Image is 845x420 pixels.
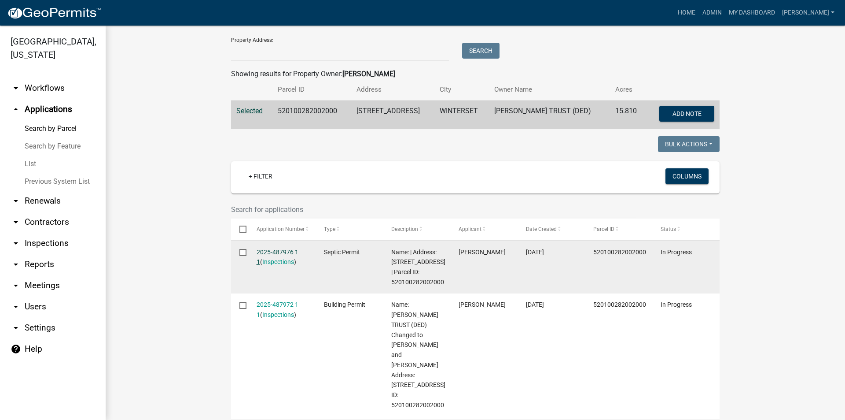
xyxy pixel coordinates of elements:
a: Inspections [262,258,294,265]
input: Search for applications [231,201,636,219]
a: 2025-487976 1 1 [257,249,298,266]
span: Parcel ID [593,226,614,232]
span: Date Created [526,226,557,232]
i: arrow_drop_down [11,323,21,333]
span: Add Note [672,110,701,117]
td: 15.810 [610,100,646,130]
span: Name: | Address: 2271 RUSTIC AVE | Parcel ID: 520100282002000 [391,249,445,286]
span: In Progress [661,249,692,256]
datatable-header-cell: Application Number [248,219,315,240]
span: 10/04/2025 [526,301,544,308]
span: Application Number [257,226,305,232]
i: arrow_drop_down [11,196,21,206]
div: ( ) [257,247,307,268]
button: Columns [665,168,709,184]
span: 520100282002000 [593,249,646,256]
a: Home [674,4,699,21]
i: arrow_drop_down [11,280,21,291]
span: Building Permit [324,301,365,308]
i: arrow_drop_down [11,259,21,270]
datatable-header-cell: Parcel ID [585,219,652,240]
span: Type [324,226,335,232]
i: arrow_drop_down [11,301,21,312]
div: Showing results for Property Owner: [231,69,720,79]
button: Search [462,43,500,59]
a: Selected [236,107,263,115]
i: arrow_drop_down [11,238,21,249]
th: Address [351,79,434,100]
span: Applicant [459,226,481,232]
th: Acres [610,79,646,100]
span: Dusty Jordan [459,249,506,256]
span: Status [661,226,676,232]
datatable-header-cell: Type [315,219,382,240]
i: arrow_drop_up [11,104,21,115]
a: Admin [699,4,725,21]
th: Owner Name [489,79,610,100]
span: Septic Permit [324,249,360,256]
td: WINTERSET [434,100,489,130]
span: 520100282002000 [593,301,646,308]
th: City [434,79,489,100]
datatable-header-cell: Status [652,219,720,240]
td: 520100282002000 [272,100,351,130]
button: Bulk Actions [658,136,720,152]
td: [PERSON_NAME] TRUST (DED) [489,100,610,130]
i: arrow_drop_down [11,217,21,227]
strong: [PERSON_NAME] [342,70,395,78]
a: 2025-487972 1 1 [257,301,298,318]
a: My Dashboard [725,4,779,21]
datatable-header-cell: Date Created [518,219,585,240]
button: Add Note [659,106,714,122]
span: In Progress [661,301,692,308]
datatable-header-cell: Applicant [450,219,518,240]
datatable-header-cell: Description [383,219,450,240]
a: + Filter [242,168,279,184]
i: arrow_drop_down [11,83,21,93]
a: [PERSON_NAME] [779,4,838,21]
span: Name: CAMP, GLENNA K TRUST (DED) - Changed to Lauren and Zach Jones Address: 2271 RUSTIC AVE Parc... [391,301,445,409]
th: Parcel ID [272,79,351,100]
a: Inspections [262,311,294,318]
datatable-header-cell: Select [231,219,248,240]
span: Description [391,226,418,232]
span: 10/04/2025 [526,249,544,256]
i: help [11,344,21,354]
td: [STREET_ADDRESS] [351,100,434,130]
span: Dusty Jordan [459,301,506,308]
div: ( ) [257,300,307,320]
